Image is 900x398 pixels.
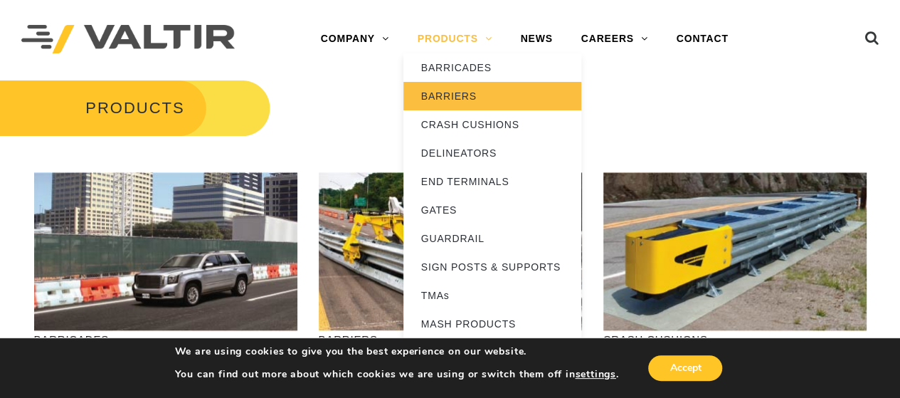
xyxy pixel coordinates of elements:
p: CRASH CUSHIONS [603,331,867,347]
a: GATES [403,196,581,224]
p: We are using cookies to give you the best experience on our website. [175,345,619,358]
a: END TERMINALS [403,167,581,196]
img: Valtir [21,25,235,54]
a: CAREERS [567,25,662,53]
a: BARRICADES [403,53,581,82]
a: GUARDRAIL [403,224,581,253]
a: NEWS [506,25,566,53]
a: COMPANY [307,25,403,53]
p: BARRIERS [319,331,582,347]
p: You can find out more about which cookies we are using or switch them off in . [175,368,619,381]
a: DELINEATORS [403,139,581,167]
a: CRASH CUSHIONS [403,110,581,139]
a: PRODUCTS [403,25,507,53]
a: BARRIERS [403,82,581,110]
a: TMAs [403,281,581,310]
button: Accept [648,355,722,381]
p: BARRICADES [34,331,297,347]
button: settings [575,368,615,381]
a: SIGN POSTS & SUPPORTS [403,253,581,281]
a: CONTACT [662,25,743,53]
a: MASH PRODUCTS [403,310,581,338]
